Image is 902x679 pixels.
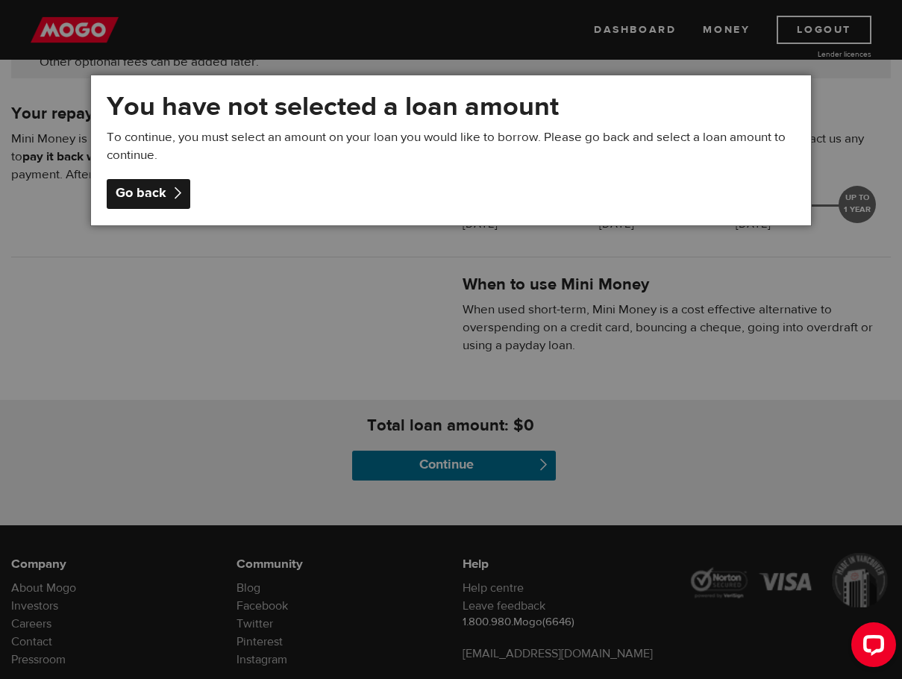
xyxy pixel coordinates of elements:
[839,616,902,679] iframe: LiveChat chat widget
[107,179,190,209] div: Go back
[172,187,184,199] span: 
[107,128,795,164] p: To continue, you must select an amount on your loan you would like to borrow. Please go back and ...
[107,91,795,122] h2: You have not selected a loan amount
